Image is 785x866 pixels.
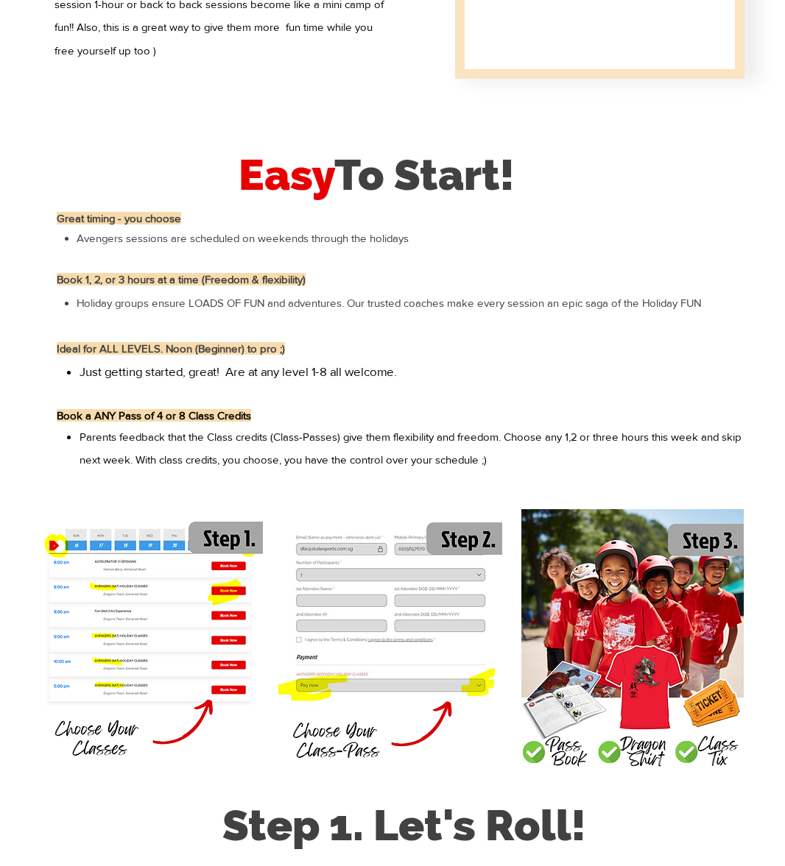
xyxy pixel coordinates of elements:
span: d coaches make every session an epic saga of the Holiday FUN [395,297,701,309]
img: 2.png [278,508,502,769]
span: Parents feedback that the Class credits (Class-Passes) give them flexibility and freedom. Choose ... [80,430,742,466]
span: Book 1, 2, or 3 hours at a time (Freedom & flexibility) [57,273,306,285]
p: Just getting started, great! Are at any level 1-8 all welcome. [80,361,753,405]
span: Ideal for ALL LEVELS. Noon (Beginner) to pro ;) [57,342,285,355]
span: Holiday groups ensure LOADS OF FUN and adventures. Our truste [77,297,395,309]
img: 1.png [41,507,263,767]
span: To Start! [334,149,514,200]
span: Easy [239,149,334,200]
span: Great timing - you choose [57,212,181,224]
span: Avengers sessions are scheduled on weekends through the holidays [77,232,409,244]
span: Step 1. Let's Roll! [222,800,585,851]
span: Book a ANY Pass of 4 or 8 Class Credits [57,409,251,422]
